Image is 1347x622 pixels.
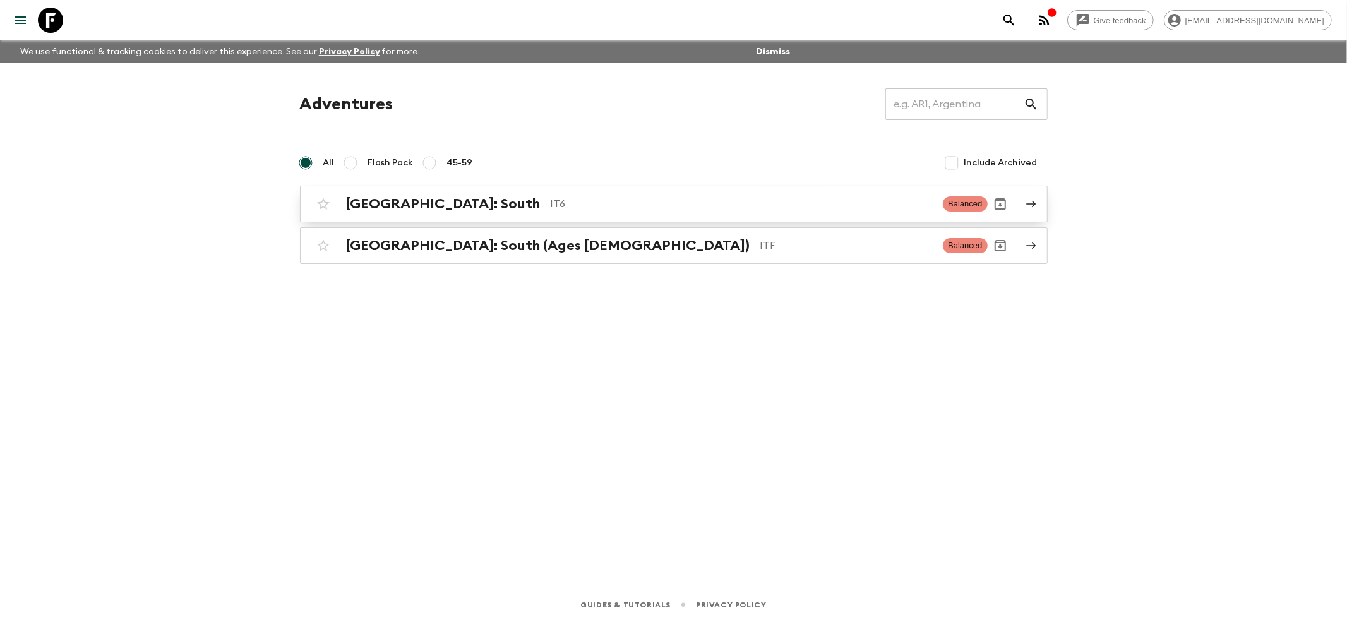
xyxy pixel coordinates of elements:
[696,598,766,612] a: Privacy Policy
[753,43,793,61] button: Dismiss
[1067,10,1154,30] a: Give feedback
[964,157,1038,169] span: Include Archived
[997,8,1022,33] button: search adventures
[551,196,933,212] p: IT6
[988,191,1013,217] button: Archive
[943,196,987,212] span: Balanced
[760,238,933,253] p: ITF
[346,196,541,212] h2: [GEOGRAPHIC_DATA]: South
[447,157,473,169] span: 45-59
[319,47,380,56] a: Privacy Policy
[346,237,750,254] h2: [GEOGRAPHIC_DATA]: South (Ages [DEMOGRAPHIC_DATA])
[323,157,335,169] span: All
[1178,16,1331,25] span: [EMAIL_ADDRESS][DOMAIN_NAME]
[1164,10,1332,30] div: [EMAIL_ADDRESS][DOMAIN_NAME]
[943,238,987,253] span: Balanced
[300,92,393,117] h1: Adventures
[300,186,1048,222] a: [GEOGRAPHIC_DATA]: SouthIT6BalancedArchive
[300,227,1048,264] a: [GEOGRAPHIC_DATA]: South (Ages [DEMOGRAPHIC_DATA])ITFBalancedArchive
[15,40,425,63] p: We use functional & tracking cookies to deliver this experience. See our for more.
[8,8,33,33] button: menu
[885,87,1024,122] input: e.g. AR1, Argentina
[368,157,414,169] span: Flash Pack
[988,233,1013,258] button: Archive
[1087,16,1153,25] span: Give feedback
[580,598,671,612] a: Guides & Tutorials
